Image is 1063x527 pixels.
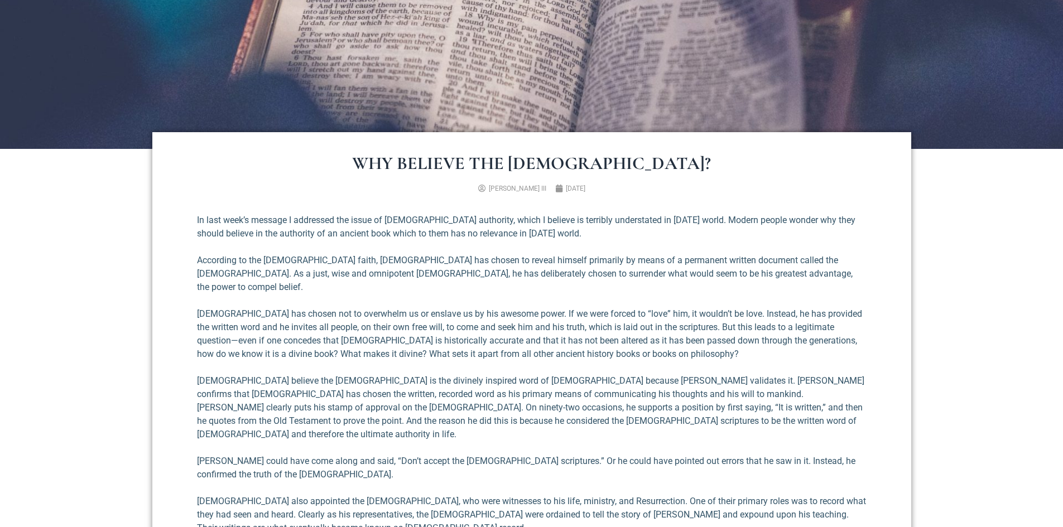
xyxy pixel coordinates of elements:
p: [PERSON_NAME] could have come along and said, “Don’t accept the [DEMOGRAPHIC_DATA] scriptures.” O... [197,455,867,481]
span: [PERSON_NAME] III [489,185,546,192]
h1: Why Believe the [DEMOGRAPHIC_DATA]? [197,154,867,172]
p: In last week’s message I addressed the issue of [DEMOGRAPHIC_DATA] authority, which I believe is ... [197,214,867,240]
p: [DEMOGRAPHIC_DATA] has chosen not to overwhelm us or enslave us by his awesome power. If we were ... [197,307,867,361]
a: [DATE] [555,183,585,194]
p: According to the [DEMOGRAPHIC_DATA] faith, [DEMOGRAPHIC_DATA] has chosen to reveal himself primar... [197,254,867,294]
p: [DEMOGRAPHIC_DATA] believe the [DEMOGRAPHIC_DATA] is the divinely inspired word of [DEMOGRAPHIC_D... [197,374,867,441]
time: [DATE] [566,185,585,192]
